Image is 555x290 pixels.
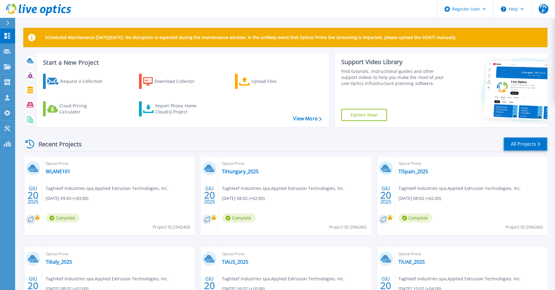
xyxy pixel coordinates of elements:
[222,195,265,202] span: [DATE] 08:02 (+02:00)
[153,224,190,230] span: Project ID: 2945468
[293,116,321,122] a: View More
[380,283,391,288] span: 20
[329,224,367,230] span: Project ID: 2945465
[341,109,387,121] a: Explore Now!
[204,184,215,206] div: GIU 2025
[43,74,111,89] a: Request a Collection
[222,160,367,167] span: Optical Prime
[222,185,345,192] span: Taghleef Industries spa , Applied Extrusion Technologies, Inc.
[46,251,191,257] span: Optical Prime
[46,160,191,167] span: Optical Prime
[398,213,432,223] span: Complete
[398,168,428,174] a: TiSpain_2025
[46,213,80,223] span: Complete
[398,259,425,265] a: TiUAE_2025
[204,283,215,288] span: 20
[60,75,109,87] div: Request a Collection
[398,195,441,202] span: [DATE] 08:02 (+02:00)
[222,168,259,174] a: TiHungary_2025
[46,185,168,192] span: Taghleef Industries spa , Applied Extrusion Technologies, Inc.
[46,168,70,174] a: WLANE101
[46,259,72,265] a: TiItaly_2025
[28,283,38,288] span: 20
[46,195,88,202] span: [DATE] 09:03 (+03:00)
[380,184,391,206] div: GIU 2025
[341,58,449,66] div: Support Video Library
[398,185,521,192] span: Taghleef Industries spa , Applied Extrusion Technologies, Inc.
[46,275,168,282] span: Taghleef Industries spa , Applied Extrusion Technologies, Inc.
[505,224,543,230] span: Project ID: 2945460
[235,74,302,89] a: Upload Files
[27,184,39,206] div: GIU 2025
[251,75,300,87] div: Upload Files
[43,59,321,66] h3: Start a New Project
[504,137,547,151] a: All Projects
[341,68,449,86] div: Find tutorials, instructional guides and other support videos to help you make the most of your L...
[222,251,367,257] span: Optical Prime
[45,35,457,40] p: Scheduled Maintenance [DATE][DATE]: No disruption is expected during the maintenance window. In t...
[204,193,215,198] span: 20
[155,103,203,115] div: Import Phone Home CloudIQ Project
[398,160,544,167] span: Optical Prime
[139,74,206,89] a: Download Collector
[539,4,548,14] span: PNP
[28,193,38,198] span: 20
[59,103,108,115] div: Cloud Pricing Calculator
[398,275,521,282] span: Taghleef Industries spa , Applied Extrusion Technologies, Inc.
[43,101,111,116] a: Cloud Pricing Calculator
[398,251,544,257] span: Optical Prime
[222,259,248,265] a: TiAUS_2025
[23,137,90,152] div: Recent Projects
[222,275,345,282] span: Taghleef Industries spa , Applied Extrusion Technologies, Inc.
[222,213,256,223] span: Complete
[154,75,203,87] div: Download Collector
[380,193,391,198] span: 20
